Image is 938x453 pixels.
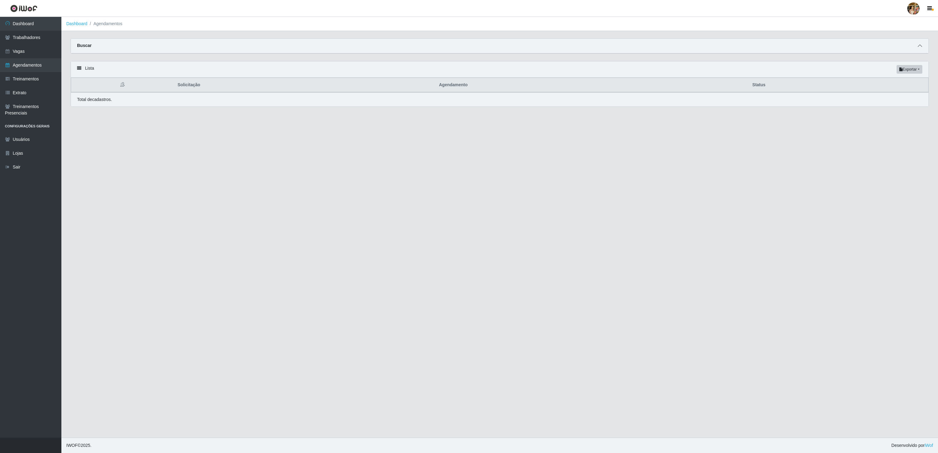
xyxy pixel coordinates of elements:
[435,78,749,92] th: Agendamento
[61,17,938,31] nav: breadcrumb
[77,96,112,103] p: Total de cadastros.
[924,443,933,448] a: iWof
[77,43,91,48] strong: Buscar
[71,61,928,78] div: Lista
[749,78,928,92] th: Status
[66,21,87,26] a: Dashboard
[891,442,933,449] span: Desenvolvido por
[897,65,922,74] button: Exportar
[87,21,122,27] li: Agendamentos
[66,442,91,449] span: © 2025 .
[66,443,78,448] span: IWOF
[10,5,37,12] img: CoreUI Logo
[174,78,435,92] th: Solicitação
